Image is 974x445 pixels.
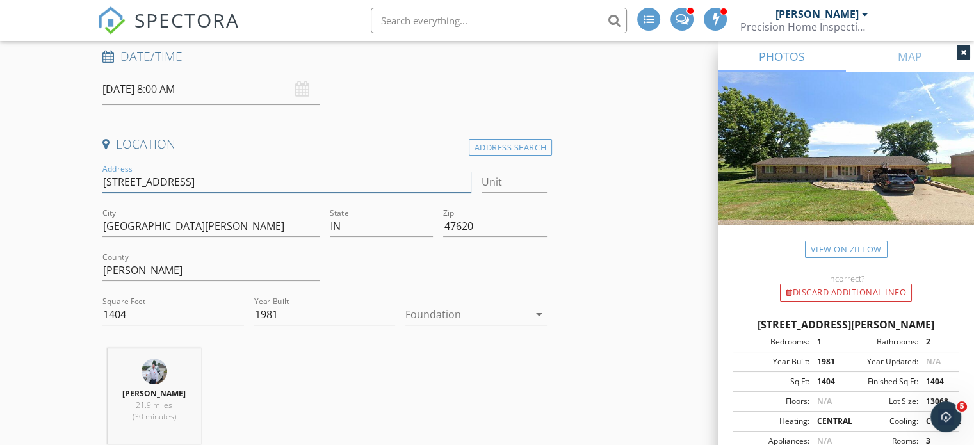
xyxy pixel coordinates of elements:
[846,356,918,368] div: Year Updated:
[926,356,941,367] span: N/A
[737,416,809,427] div: Heating:
[846,336,918,348] div: Bathrooms:
[133,411,176,422] span: (30 minutes)
[846,396,918,407] div: Lot Size:
[97,6,126,35] img: The Best Home Inspection Software - Spectora
[740,20,868,33] div: Precision Home Inspections
[97,17,239,44] a: SPECTORA
[532,307,547,322] i: arrow_drop_down
[134,6,239,33] span: SPECTORA
[809,336,846,348] div: 1
[737,356,809,368] div: Year Built:
[918,396,955,407] div: 13068
[718,72,974,256] img: streetview
[918,336,955,348] div: 2
[780,284,912,302] div: Discard Additional info
[371,8,627,33] input: Search everything...
[737,376,809,387] div: Sq Ft:
[737,336,809,348] div: Bedrooms:
[102,74,320,105] input: Select date
[930,401,961,432] iframe: Intercom live chat
[809,376,846,387] div: 1404
[817,396,832,407] span: N/A
[469,139,552,156] div: Address Search
[846,416,918,427] div: Cooling:
[918,376,955,387] div: 1404
[805,241,888,258] a: View on Zillow
[957,401,967,412] span: 5
[918,416,955,427] div: CENTRAL
[102,48,547,65] h4: Date/Time
[775,8,859,20] div: [PERSON_NAME]
[846,376,918,387] div: Finished Sq Ft:
[136,400,172,410] span: 21.9 miles
[846,41,974,72] a: MAP
[733,317,959,332] div: [STREET_ADDRESS][PERSON_NAME]
[809,416,846,427] div: CENTRAL
[809,356,846,368] div: 1981
[737,396,809,407] div: Floors:
[718,41,846,72] a: PHOTOS
[718,273,974,284] div: Incorrect?
[122,388,186,399] strong: [PERSON_NAME]
[102,136,547,152] h4: Location
[142,359,167,384] img: precision_pic_2.jpg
